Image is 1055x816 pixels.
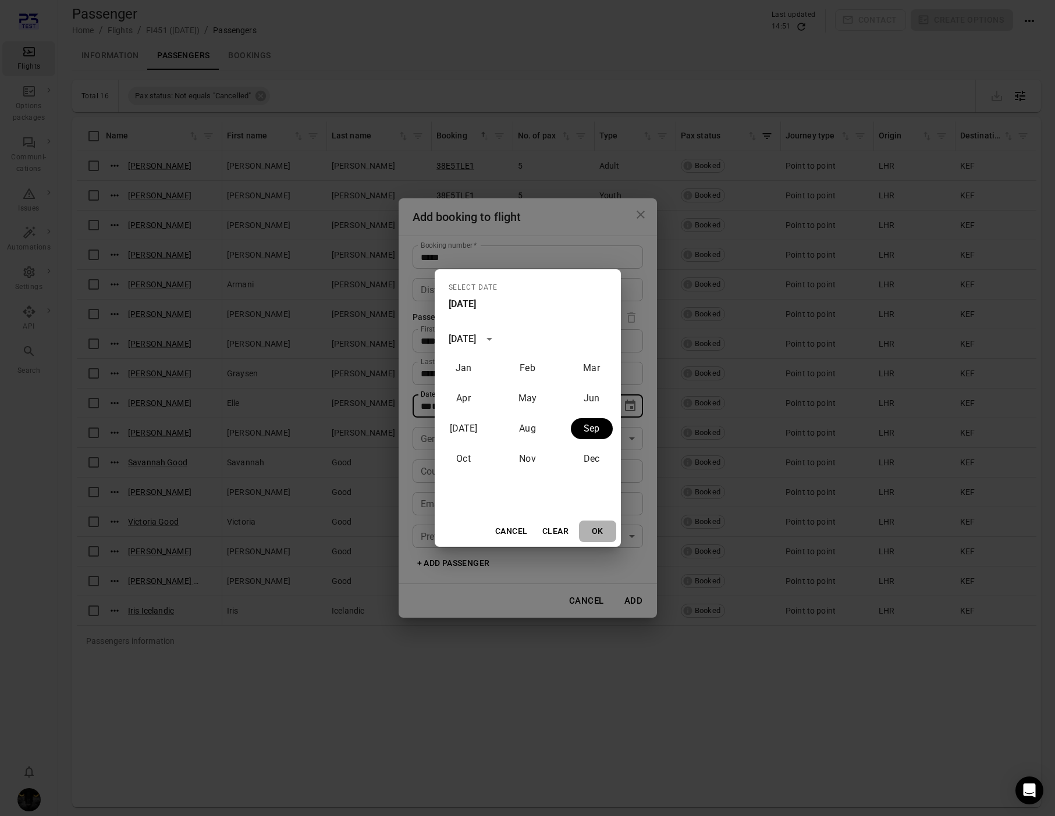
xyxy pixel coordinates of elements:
[507,418,549,439] button: August
[443,358,485,379] button: January
[571,418,613,439] button: September
[449,332,477,346] div: [DATE]
[443,388,485,409] button: April
[443,418,485,439] button: July
[449,297,477,311] h4: [DATE]
[571,358,613,379] button: March
[479,329,499,349] button: calendar view is open, switch to year view
[507,358,549,379] button: February
[491,521,532,542] button: Cancel
[579,521,616,542] button: OK
[1015,776,1043,804] div: Open Intercom Messenger
[507,388,549,409] button: May
[443,448,485,469] button: October
[449,279,498,297] span: Select date
[507,448,549,469] button: November
[571,388,613,409] button: June
[571,448,613,469] button: December
[537,521,574,542] button: Clear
